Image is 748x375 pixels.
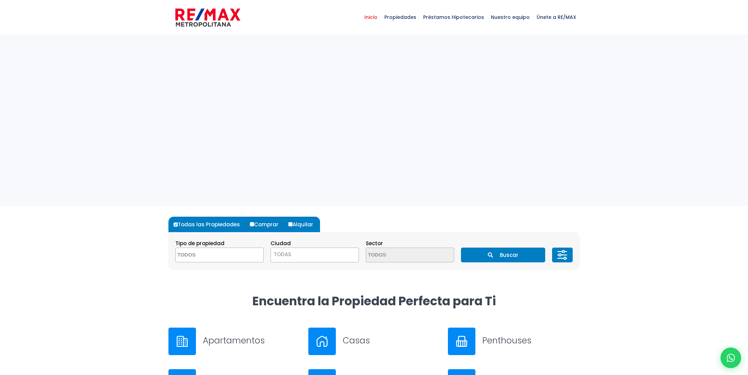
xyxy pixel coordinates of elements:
img: remax-metropolitana-logo [175,7,240,28]
label: Alquilar [287,217,320,232]
a: Apartamentos [168,328,300,355]
span: Propiedades [381,7,420,27]
strong: Encuentra la Propiedad Perfecta para Ti [252,293,496,309]
span: Sector [366,240,383,247]
input: Alquilar [288,222,293,226]
span: TODAS [271,248,359,262]
h3: Casas [343,334,440,346]
span: TODAS [271,250,359,259]
span: Ciudad [271,240,291,247]
button: Buscar [461,248,545,262]
span: Préstamos Hipotecarios [420,7,487,27]
textarea: Search [176,248,242,263]
h3: Penthouses [482,334,580,346]
input: Todas las Propiedades [174,223,178,227]
span: Inicio [361,7,381,27]
span: Tipo de propiedad [175,240,224,247]
a: Casas [308,328,440,355]
a: Penthouses [448,328,580,355]
input: Comprar [250,222,254,226]
span: TODAS [274,251,291,258]
h3: Apartamentos [203,334,300,346]
label: Todas las Propiedades [172,217,247,232]
span: Únete a RE/MAX [533,7,580,27]
label: Comprar [248,217,285,232]
span: Nuestro equipo [487,7,533,27]
textarea: Search [366,248,433,263]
